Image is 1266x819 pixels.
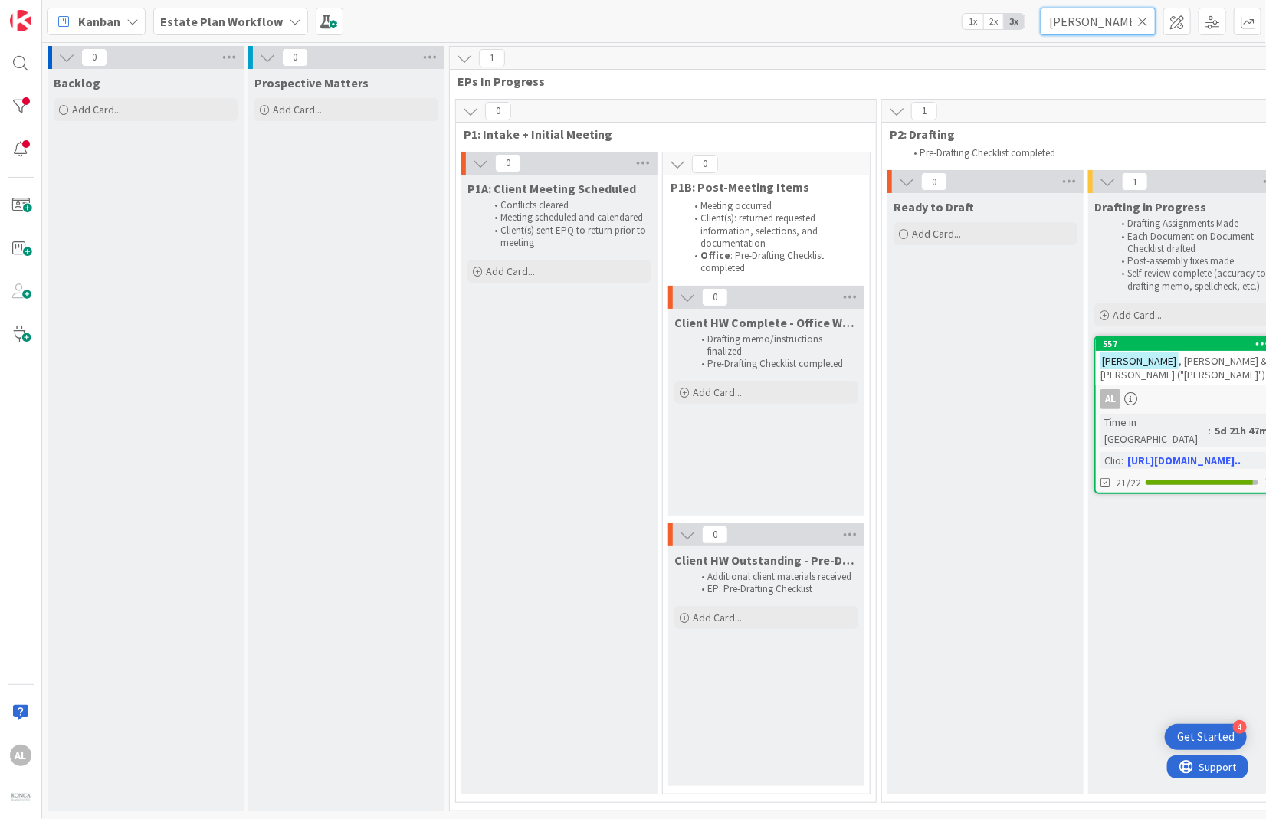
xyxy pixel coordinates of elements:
[486,264,535,278] span: Add Card...
[32,2,70,21] span: Support
[464,126,857,142] span: P1: Intake + Initial Meeting
[1127,454,1241,467] a: [URL][DOMAIN_NAME]..
[486,224,649,250] li: Client(s) sent EPQ to return prior to meeting
[1177,729,1235,745] div: Get Started
[693,571,856,583] li: Additional client materials received
[1121,452,1123,469] span: :
[693,358,856,370] li: Pre-Drafting Checklist completed
[912,227,961,241] span: Add Card...
[486,199,649,211] li: Conflicts cleared
[1100,389,1120,409] div: AL
[983,14,1004,29] span: 2x
[693,333,856,359] li: Drafting memo/instructions finalized
[78,12,120,31] span: Kanban
[1122,172,1148,191] span: 1
[54,75,100,90] span: Backlog
[692,155,718,173] span: 0
[81,48,107,67] span: 0
[1100,452,1121,469] div: Clio
[160,14,283,29] b: Estate Plan Workflow
[686,212,852,250] li: Client(s): returned requested information, selections, and documentation
[963,14,983,29] span: 1x
[1113,308,1162,322] span: Add Card...
[10,788,31,809] img: avatar
[686,250,852,275] li: : Pre-Drafting Checklist completed
[10,745,31,766] div: AL
[1100,414,1209,447] div: Time in [GEOGRAPHIC_DATA]
[702,526,728,544] span: 0
[693,385,742,399] span: Add Card...
[671,179,851,195] span: P1B: Post-Meeting Items
[921,172,947,191] span: 0
[700,249,730,262] strong: Office
[486,211,649,224] li: Meeting scheduled and calendared
[693,611,742,624] span: Add Card...
[467,181,636,196] span: P1A: Client Meeting Scheduled
[894,199,974,215] span: Ready to Draft
[693,583,856,595] li: EP: Pre-Drafting Checklist
[1116,475,1141,491] span: 21/22
[1209,422,1211,439] span: :
[485,102,511,120] span: 0
[273,103,322,116] span: Add Card...
[479,49,505,67] span: 1
[686,200,852,212] li: Meeting occurred
[674,315,858,330] span: Client HW Complete - Office Work
[1233,720,1247,734] div: 4
[10,10,31,31] img: Visit kanbanzone.com
[495,154,521,172] span: 0
[1004,14,1025,29] span: 3x
[911,102,937,120] span: 1
[72,103,121,116] span: Add Card...
[1094,199,1206,215] span: Drafting in Progress
[254,75,369,90] span: Prospective Matters
[1041,8,1156,35] input: Quick Filter...
[674,552,858,568] span: Client HW Outstanding - Pre-Drafting Checklist
[702,288,728,306] span: 0
[1165,724,1247,750] div: Open Get Started checklist, remaining modules: 4
[1100,352,1179,369] mark: [PERSON_NAME]
[282,48,308,67] span: 0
